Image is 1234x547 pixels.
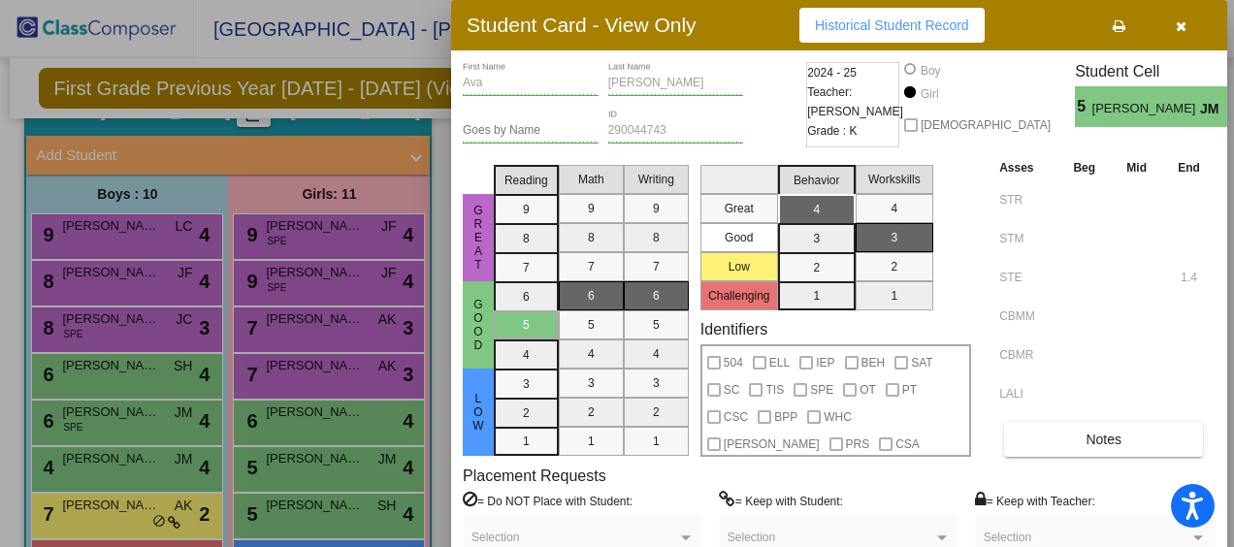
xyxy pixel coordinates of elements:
[1086,432,1121,447] span: Notes
[920,85,939,103] div: Girl
[999,263,1053,292] input: assessment
[846,433,870,456] span: PRS
[816,351,834,374] span: IEP
[895,433,920,456] span: CSA
[1162,157,1216,178] th: End
[807,121,857,141] span: Grade : K
[999,224,1053,253] input: assessment
[774,405,797,429] span: BPP
[815,17,969,33] span: Historical Student Record
[999,340,1053,370] input: assessment
[920,62,941,80] div: Boy
[861,351,886,374] span: BEH
[999,185,1053,214] input: assessment
[975,491,1095,510] label: = Keep with Teacher:
[700,320,767,338] label: Identifiers
[608,124,744,138] input: Enter ID
[724,433,820,456] span: [PERSON_NAME]
[463,467,606,485] label: Placement Requests
[807,82,903,121] span: Teacher: [PERSON_NAME]
[463,491,633,510] label: = Do NOT Place with Student:
[1057,157,1111,178] th: Beg
[470,204,487,272] span: Great
[719,491,843,510] label: = Keep with Student:
[1111,157,1162,178] th: Mid
[724,378,740,402] span: SC
[902,378,917,402] span: PT
[463,124,599,138] input: goes by name
[470,392,487,433] span: Low
[999,302,1053,331] input: assessment
[807,63,857,82] span: 2024 - 25
[921,113,1051,137] span: [DEMOGRAPHIC_DATA]
[470,298,487,352] span: Good
[1200,99,1227,119] span: JM
[810,378,833,402] span: SPE
[724,405,748,429] span: CSC
[911,351,932,374] span: SAT
[1092,99,1200,119] span: [PERSON_NAME]
[769,351,790,374] span: ELL
[1004,422,1203,457] button: Notes
[860,378,876,402] span: OT
[1075,95,1091,118] span: 5
[994,157,1057,178] th: Asses
[467,13,697,37] h3: Student Card - View Only
[999,379,1053,408] input: assessment
[799,8,985,43] button: Historical Student Record
[724,351,743,374] span: 504
[824,405,852,429] span: WHC
[765,378,784,402] span: TIS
